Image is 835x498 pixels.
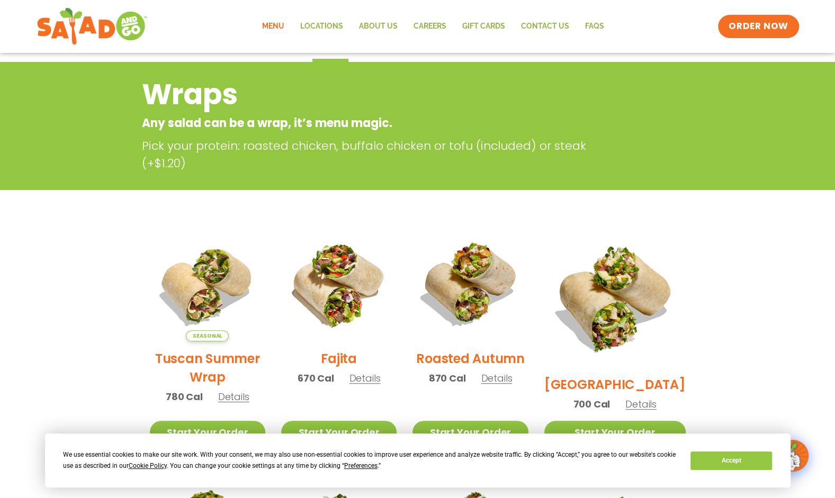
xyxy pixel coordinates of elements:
[412,421,528,443] a: Start Your Order
[625,397,657,411] span: Details
[573,397,610,411] span: 700 Cal
[281,421,397,443] a: Start Your Order
[481,372,512,385] span: Details
[544,226,686,367] img: Product photo for BBQ Ranch Wrap
[142,137,613,172] p: Pick your protein: roasted chicken, buffalo chicken or tofu (included) or steak (+$1.20)
[416,349,525,368] h2: Roasted Autumn
[429,371,466,385] span: 870 Cal
[406,14,454,39] a: Careers
[45,433,791,487] div: Cookie Consent Prompt
[454,14,513,39] a: GIFT CARDS
[150,349,265,386] h2: Tuscan Summer Wrap
[718,15,798,38] a: ORDER NOW
[150,421,265,443] a: Start Your Order
[63,449,678,472] div: We use essential cookies to make our site work. With your consent, we may also use non-essential ...
[218,390,249,403] span: Details
[281,226,397,341] img: Product photo for Fajita Wrap
[150,226,265,341] img: Product photo for Tuscan Summer Wrap
[37,5,148,48] img: new-SAG-logo-768×292
[321,349,357,368] h2: Fajita
[186,330,229,341] span: Seasonal
[349,372,381,385] span: Details
[142,114,608,132] p: Any salad can be a wrap, it’s menu magic.
[729,20,788,33] span: ORDER NOW
[690,451,772,470] button: Accept
[344,462,378,469] span: Preferences
[292,14,351,39] a: Locations
[254,14,292,39] a: Menu
[513,14,577,39] a: Contact Us
[129,462,167,469] span: Cookie Policy
[298,371,334,385] span: 670 Cal
[254,14,612,39] nav: Menu
[166,390,203,404] span: 780 Cal
[544,421,686,443] a: Start Your Order
[142,73,608,116] h2: Wraps
[351,14,406,39] a: About Us
[412,226,528,341] img: Product photo for Roasted Autumn Wrap
[544,375,686,394] h2: [GEOGRAPHIC_DATA]
[577,14,612,39] a: FAQs
[778,441,807,470] img: wpChatIcon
